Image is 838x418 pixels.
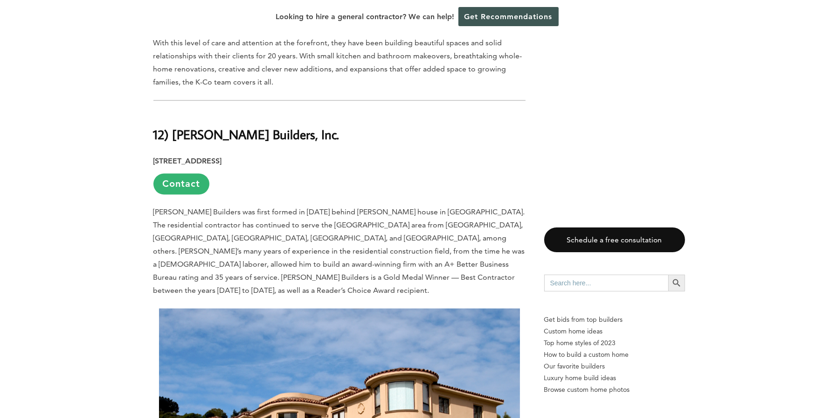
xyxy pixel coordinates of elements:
[153,39,522,87] span: With this level of care and attention at the forefront, they have been building beautiful spaces ...
[153,127,339,143] b: 12) [PERSON_NAME] Builders, Inc.
[544,349,685,361] a: How to build a custom home
[544,275,668,291] input: Search here...
[544,227,685,252] a: Schedule a free consultation
[544,314,685,326] p: Get bids from top builders
[544,326,685,337] a: Custom home ideas
[153,174,209,195] a: Contact
[153,157,222,166] strong: [STREET_ADDRESS]
[153,208,525,295] span: [PERSON_NAME] Builders was first formed in [DATE] behind [PERSON_NAME] house in [GEOGRAPHIC_DATA]...
[672,278,682,288] svg: Search
[544,361,685,372] a: Our favorite builders
[544,337,685,349] a: Top home styles of 2023
[544,372,685,384] a: Luxury home build ideas
[544,384,685,396] a: Browse custom home photos
[458,7,559,26] a: Get Recommendations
